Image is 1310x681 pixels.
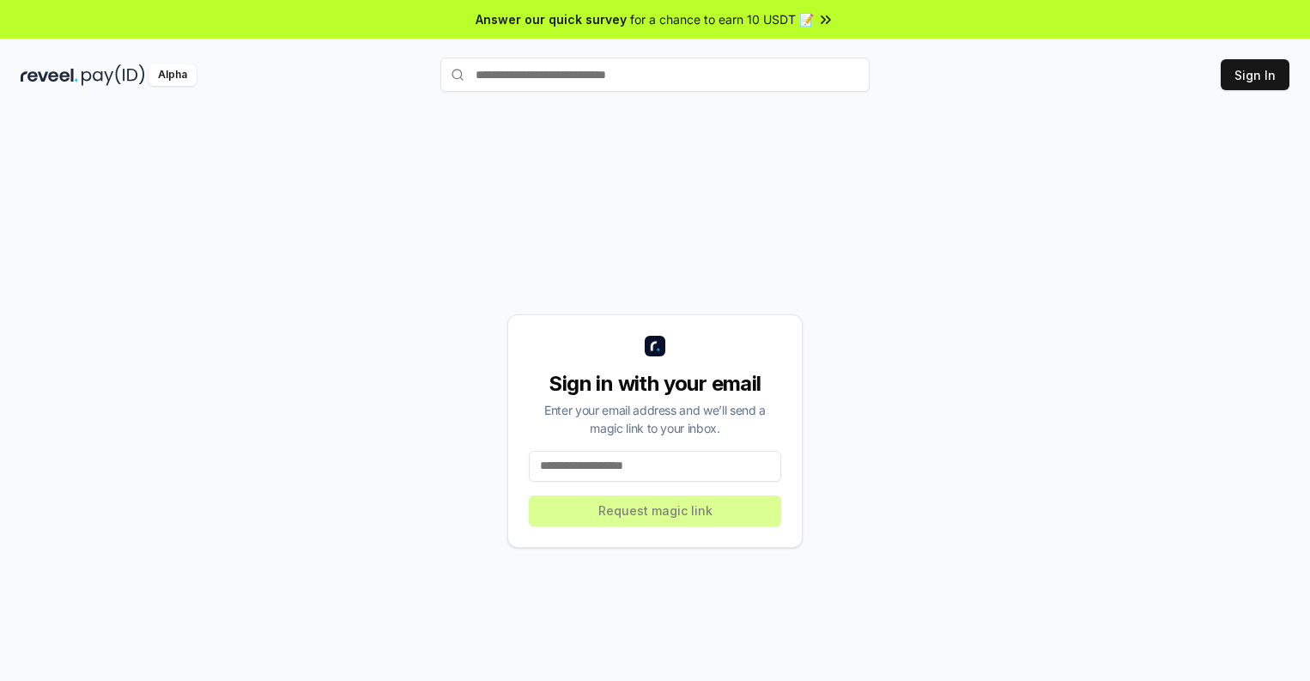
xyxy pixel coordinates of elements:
[630,10,814,28] span: for a chance to earn 10 USDT 📝
[529,401,781,437] div: Enter your email address and we’ll send a magic link to your inbox.
[21,64,78,86] img: reveel_dark
[82,64,145,86] img: pay_id
[645,336,665,356] img: logo_small
[1221,59,1289,90] button: Sign In
[149,64,197,86] div: Alpha
[529,370,781,398] div: Sign in with your email
[476,10,627,28] span: Answer our quick survey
